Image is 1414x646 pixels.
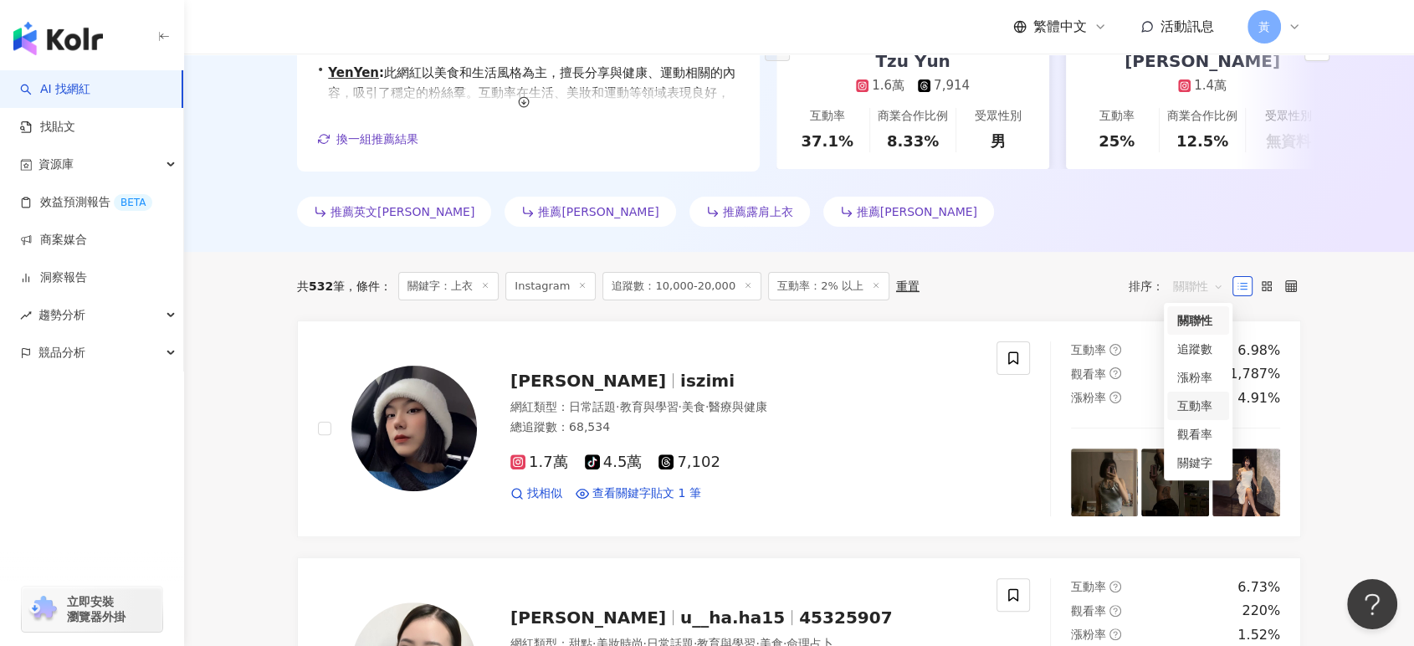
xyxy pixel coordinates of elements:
span: [PERSON_NAME] [510,608,666,628]
div: 𝗧𝘇𝘂 𝗬𝘂𝗻 [858,49,966,73]
span: question-circle [1109,581,1121,592]
div: 關鍵字 [1177,454,1219,472]
div: 共 筆 [297,279,345,293]
div: 12.5% [1176,131,1228,151]
div: 重置 [896,279,920,293]
span: 532 [309,279,333,293]
span: : [379,65,384,80]
div: 1.6萬 [872,77,904,95]
span: 競品分析 [38,334,85,372]
span: 推薦英文[PERSON_NAME] [330,205,474,218]
div: 7,914 [934,77,970,95]
div: 排序： [1129,273,1232,300]
span: 醫療與健康 [709,400,767,413]
span: Instagram [505,272,596,300]
span: 追蹤數：10,000-20,000 [602,272,761,300]
div: 關鍵字 [1167,449,1229,477]
div: 商業合作比例 [1167,108,1237,125]
span: 1.7萬 [510,454,568,471]
div: 關聯性 [1167,306,1229,335]
span: question-circle [1109,367,1121,379]
img: post-image [1071,449,1139,516]
a: [PERSON_NAME]1.4萬互動率25%商業合作比例12.5%受眾性別無資料 [1066,3,1339,169]
span: 推薦露肩上衣 [723,205,793,218]
span: 7,102 [658,454,720,471]
div: 25% [1099,131,1135,151]
span: 關鍵字：上衣 [398,272,499,300]
div: 6.98% [1237,341,1280,360]
a: searchAI 找網紅 [20,81,90,98]
div: 商業合作比例 [878,108,948,125]
span: 趨勢分析 [38,296,85,334]
div: 漲粉率 [1167,363,1229,392]
div: 關聯性 [1177,311,1219,330]
div: 6.73% [1237,578,1280,597]
span: question-circle [1109,628,1121,640]
span: 立即安裝 瀏覽器外掛 [67,594,126,624]
span: 查看關鍵字貼文 1 筆 [592,485,701,502]
div: 互動率 [1177,397,1219,415]
span: 繁體中文 [1033,18,1087,36]
div: 受眾性別 [1264,108,1311,125]
div: 受眾性別 [975,108,1022,125]
div: 觀看率 [1167,420,1229,449]
span: question-circle [1109,344,1121,356]
span: question-circle [1109,605,1121,617]
a: 效益預測報告BETA [20,194,152,211]
div: 互動率 [1099,108,1135,125]
div: 1.4萬 [1194,77,1227,95]
img: logo [13,22,103,55]
div: 互動率 [1167,392,1229,420]
a: chrome extension立即安裝 瀏覽器外掛 [22,587,162,632]
a: 𝗧𝘇𝘂 𝗬𝘂𝗻1.6萬7,914互動率37.1%商業合作比例8.33%受眾性別男 [776,3,1049,169]
span: 日常話題 [569,400,616,413]
img: post-image [1141,449,1209,516]
button: 換一組推薦結果 [317,126,419,151]
span: 互動率 [1071,580,1106,593]
div: 男 [991,131,1006,151]
span: 黃 [1258,18,1270,36]
span: 條件 ： [345,279,392,293]
div: 互動率 [810,108,845,125]
a: 商案媒合 [20,232,87,249]
span: 45325907 [799,608,892,628]
div: 1.52% [1237,626,1280,644]
div: 網紅類型 ： [510,399,976,416]
div: 4.91% [1237,389,1280,408]
div: 1,787% [1229,365,1280,383]
span: 觀看率 [1071,367,1106,381]
div: 220% [1242,602,1280,620]
span: 漲粉率 [1071,628,1106,641]
span: 活動訊息 [1160,18,1214,34]
span: [PERSON_NAME] [510,371,666,391]
div: • [317,63,740,123]
a: KOL Avatar[PERSON_NAME]iszimi網紅類型：日常話題·教育與學習·美食·醫療與健康總追蹤數：68,5341.7萬4.5萬7,102找相似查看關鍵字貼文 1 筆互動率que... [297,320,1301,537]
span: 觀看率 [1071,604,1106,618]
span: · [678,400,681,413]
span: 推薦[PERSON_NAME] [857,205,977,218]
span: 漲粉率 [1071,391,1106,404]
div: 總追蹤數 ： 68,534 [510,419,976,436]
a: 洞察報告 [20,269,87,286]
span: 推薦[PERSON_NAME] [538,205,658,218]
span: rise [20,310,32,321]
span: u__ha.ha15 [680,608,785,628]
div: 追蹤數 [1167,335,1229,363]
a: 找相似 [510,485,562,502]
span: 資源庫 [38,146,74,183]
span: · [705,400,709,413]
img: post-image [1212,449,1280,516]
span: 此網紅以美食和生活風格為主，擅長分享與健康、運動相關的內容，吸引了穩定的粉絲羣。互動率在生活、美妝和運動等領域表現良好，展示其內容的吸引力和觀眾的高度參與，適合品牌合作。 [328,63,740,123]
iframe: Help Scout Beacon - Open [1347,579,1397,629]
span: · [616,400,619,413]
span: 美食 [682,400,705,413]
span: 換一組推薦結果 [336,132,418,146]
div: 無資料 [1265,131,1310,151]
span: 互動率：2% 以上 [768,272,889,300]
img: chrome extension [27,596,59,623]
div: 漲粉率 [1177,368,1219,387]
div: 8.33% [887,131,939,151]
a: 查看關鍵字貼文 1 筆 [576,485,701,502]
span: 關聯性 [1173,273,1223,300]
span: 找相似 [527,485,562,502]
